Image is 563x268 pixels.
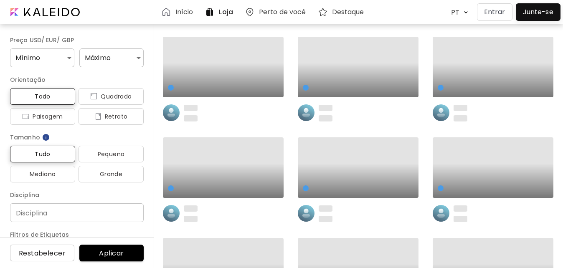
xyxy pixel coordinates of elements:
[85,169,137,179] span: Grande
[79,166,144,182] button: Grande
[85,149,137,159] span: Pequeno
[79,245,144,261] button: Aplicar
[332,9,364,15] h6: Destaque
[245,7,309,17] a: Perto de você
[17,111,68,121] span: Paisagem
[516,3,560,21] a: Junte-se
[79,88,144,105] button: iconQuadrado
[95,113,101,120] img: icon
[318,7,368,17] a: Destaque
[85,111,137,121] span: Retrato
[10,75,144,85] h6: Orientação
[219,9,233,15] h6: Loja
[10,230,144,240] h6: Filtros de Etiquetas
[161,7,197,17] a: Início
[79,146,144,162] button: Pequeno
[10,166,75,182] button: Mediano
[85,91,137,101] span: Quadrado
[22,113,29,120] img: icon
[477,3,516,21] a: Entrar
[79,108,144,125] button: iconRetrato
[259,9,306,15] h6: Perto de você
[17,249,68,258] span: Restabelecer
[17,91,68,101] span: Todo
[175,9,193,15] h6: Início
[90,93,97,100] img: icon
[462,8,470,16] img: arrow down
[10,132,144,142] h6: Tamanho
[10,108,75,125] button: iconPaisagem
[17,149,68,159] span: Tudo
[86,249,137,258] span: Aplicar
[484,7,505,17] p: Entrar
[10,88,75,105] button: Todo
[10,35,144,45] h6: Preço USD/ EUR/ GBP
[17,169,68,179] span: Mediano
[205,7,236,17] a: Loja
[79,48,144,67] div: Máximo
[10,245,74,261] button: Restabelecer
[477,3,512,21] button: Entrar
[10,146,75,162] button: Tudo
[447,5,461,20] div: PT
[10,190,144,200] h6: Disciplina
[42,133,50,142] img: info
[10,48,74,67] div: Mínimo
